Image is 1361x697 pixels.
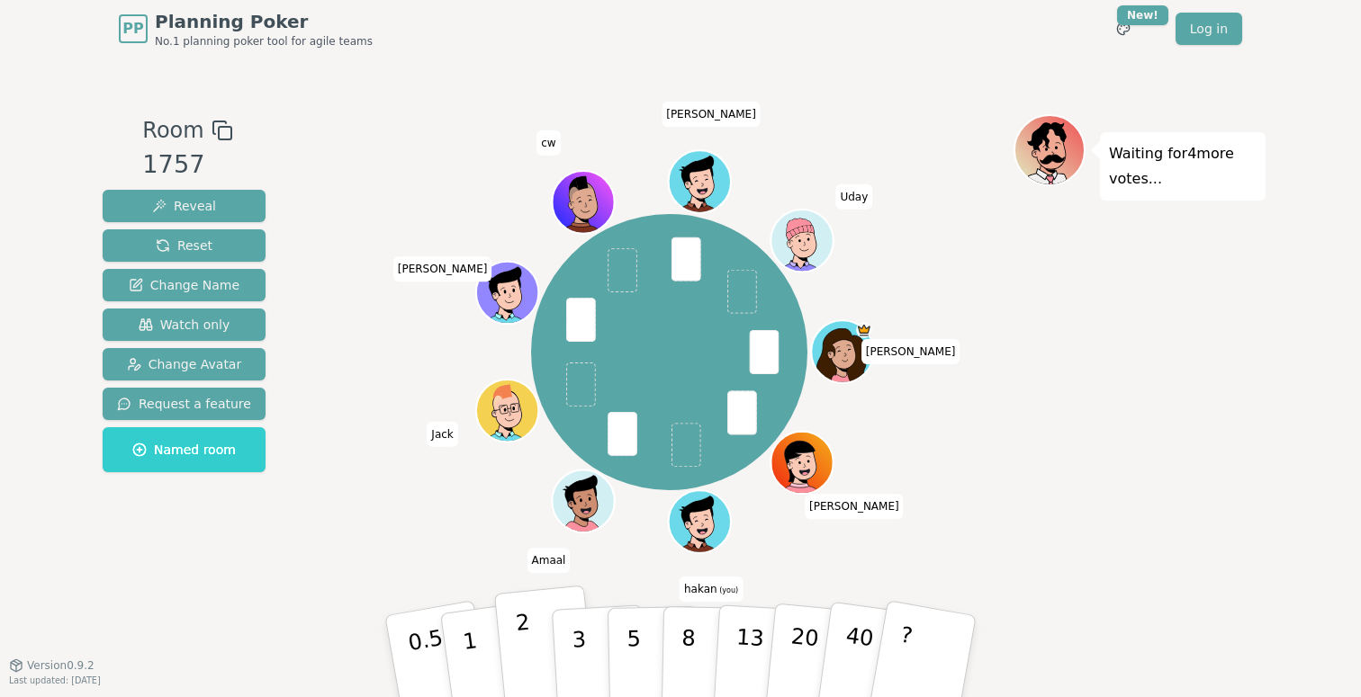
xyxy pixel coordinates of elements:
[1117,5,1168,25] div: New!
[1176,13,1242,45] a: Log in
[670,493,728,551] button: Click to change your avatar
[536,130,560,156] span: Click to change your name
[393,257,492,282] span: Click to change your name
[142,114,203,147] span: Room
[1107,13,1140,45] button: New!
[117,395,251,413] span: Request a feature
[122,18,143,40] span: PP
[103,269,266,301] button: Change Name
[139,316,230,334] span: Watch only
[835,184,872,210] span: Click to change your name
[805,495,904,520] span: Click to change your name
[129,276,239,294] span: Change Name
[1109,141,1257,192] p: Waiting for 4 more votes...
[127,355,242,373] span: Change Avatar
[155,9,373,34] span: Planning Poker
[156,237,212,255] span: Reset
[680,576,743,602] span: Click to change your name
[9,658,95,673] button: Version0.9.2
[152,197,216,215] span: Reveal
[132,441,236,459] span: Named room
[662,102,761,127] span: Click to change your name
[103,308,266,341] button: Watch only
[119,9,373,49] a: PPPlanning PokerNo.1 planning poker tool for agile teams
[155,34,373,49] span: No.1 planning poker tool for agile teams
[427,422,457,447] span: Click to change your name
[27,658,95,673] span: Version 0.9.2
[103,388,266,420] button: Request a feature
[527,549,570,574] span: Click to change your name
[856,323,871,338] span: Ellie is the host
[103,229,266,262] button: Reset
[103,190,266,222] button: Reveal
[9,675,101,685] span: Last updated: [DATE]
[142,147,232,183] div: 1757
[717,586,739,594] span: (you)
[103,427,266,472] button: Named room
[861,339,960,364] span: Click to change your name
[103,348,266,380] button: Change Avatar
